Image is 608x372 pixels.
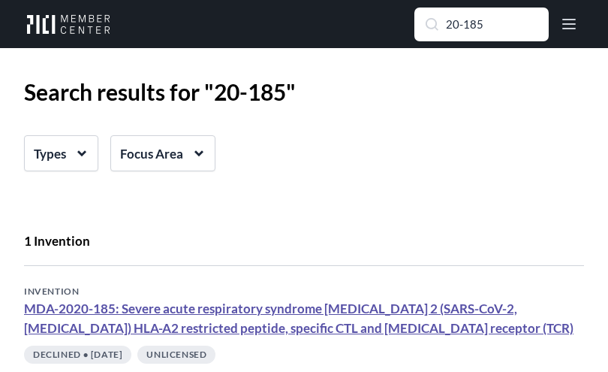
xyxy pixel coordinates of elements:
[24,231,584,266] div: 1 Invention
[24,135,98,171] button: Types
[137,346,215,364] span: Unlicensed
[110,135,215,171] button: Focus Area
[24,14,110,34] img: Workflow
[24,301,573,336] a: MDA-2020-185: Severe acute respiratory syndrome [MEDICAL_DATA] 2 (SARS-CoV-2, [MEDICAL_DATA]) HLA...
[415,8,548,41] input: Search
[24,346,131,364] span: declined ● [DATE]
[24,78,584,105] h1: Search results for " 20-185 "
[24,284,584,299] div: INVENTION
